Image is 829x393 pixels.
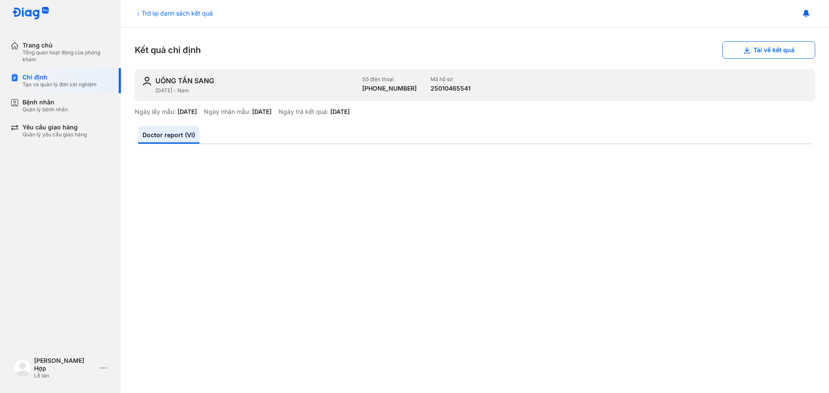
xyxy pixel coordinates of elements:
[430,76,471,83] div: Mã hồ sơ
[34,372,97,379] div: Lễ tân
[142,76,152,86] img: user-icon
[22,73,97,81] div: Chỉ định
[22,131,87,138] div: Quản lý yêu cầu giao hàng
[22,98,68,106] div: Bệnh nhân
[155,76,214,85] div: UÔNG TẤN SANG
[22,123,87,131] div: Yêu cầu giao hàng
[135,108,176,116] div: Ngày lấy mẫu:
[204,108,250,116] div: Ngày nhận mẫu:
[722,41,815,59] button: Tải về kết quả
[22,49,111,63] div: Tổng quan hoạt động của phòng khám
[362,76,417,83] div: Số điện thoại
[330,108,350,116] div: [DATE]
[138,126,199,144] a: Doctor report (VI)
[34,357,97,372] div: [PERSON_NAME] Hợp
[252,108,272,116] div: [DATE]
[430,85,471,92] div: 25010465541
[14,359,31,377] img: logo
[278,108,329,116] div: Ngày trả kết quả:
[12,7,49,20] img: logo
[135,9,213,18] div: Trở lại danh sách kết quả
[22,41,111,49] div: Trang chủ
[22,81,97,88] div: Tạo và quản lý đơn xét nghiệm
[155,87,355,94] div: [DATE] - Nam
[135,41,815,59] div: Kết quả chỉ định
[362,85,417,92] div: [PHONE_NUMBER]
[177,108,197,116] div: [DATE]
[22,106,68,113] div: Quản lý bệnh nhân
